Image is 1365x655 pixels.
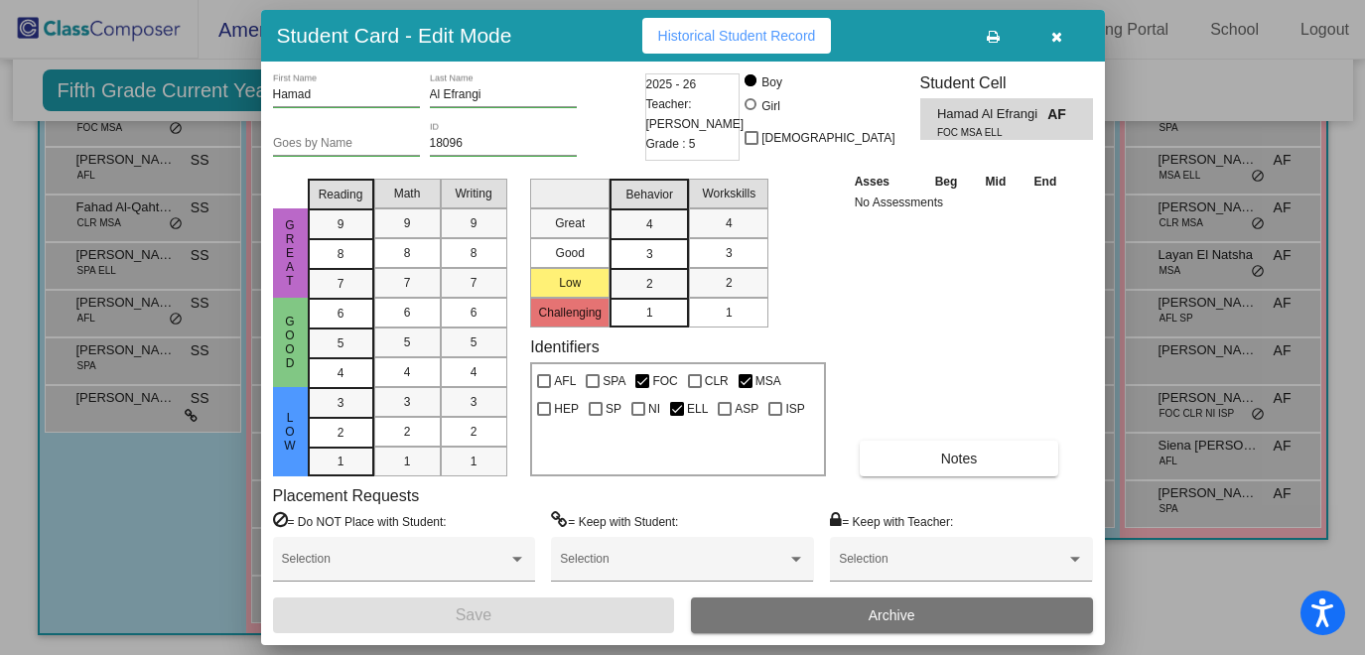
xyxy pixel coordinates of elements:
span: 8 [338,245,344,263]
span: FOC MSA ELL [937,125,1033,140]
input: Enter ID [430,137,577,151]
span: CLR [705,369,729,393]
th: Asses [850,171,921,193]
span: 6 [471,304,478,322]
span: Reading [319,186,363,203]
span: 7 [404,274,411,292]
span: 3 [404,393,411,411]
label: Placement Requests [273,486,420,505]
span: 1 [404,453,411,470]
span: 1 [471,453,478,470]
span: 8 [471,244,478,262]
label: = Keep with Student: [551,511,678,531]
th: Beg [920,171,972,193]
span: ASP [735,397,758,421]
h3: Student Cell [920,73,1093,92]
span: MSA [755,369,781,393]
span: Great [281,218,299,288]
span: 1 [646,304,653,322]
span: Writing [455,185,491,202]
span: Save [456,606,491,623]
span: AFL [554,369,576,393]
span: 9 [338,215,344,233]
span: 3 [338,394,344,412]
div: Boy [760,73,782,91]
input: goes by name [273,137,420,151]
td: No Assessments [850,193,1071,212]
h3: Student Card - Edit Mode [277,23,512,48]
span: 3 [646,245,653,263]
span: 4 [338,364,344,382]
span: 2025 - 26 [646,74,697,94]
th: End [1020,171,1071,193]
span: 2 [726,274,733,292]
span: Teacher: [PERSON_NAME] [646,94,745,134]
span: 5 [404,333,411,351]
span: 8 [404,244,411,262]
span: Math [394,185,421,202]
span: 2 [338,424,344,442]
span: Good [281,315,299,370]
span: 9 [404,214,411,232]
span: 4 [646,215,653,233]
button: Archive [691,597,1093,633]
span: Workskills [702,185,755,202]
span: Low [281,411,299,453]
span: 5 [471,333,478,351]
label: = Keep with Teacher: [830,511,953,531]
span: 3 [471,393,478,411]
button: Notes [860,441,1059,476]
label: Identifiers [530,337,599,356]
button: Save [273,597,675,633]
span: 3 [726,244,733,262]
span: 4 [471,363,478,381]
span: ISP [785,397,804,421]
span: AF [1047,104,1075,125]
span: 1 [338,453,344,470]
span: Archive [869,607,915,623]
span: 2 [646,275,653,293]
span: 2 [471,423,478,441]
span: FOC [652,369,677,393]
span: HEP [554,397,579,421]
span: Behavior [626,186,673,203]
span: 4 [726,214,733,232]
span: SP [606,397,621,421]
span: 5 [338,334,344,352]
span: Notes [941,451,978,466]
th: Mid [972,171,1020,193]
span: Grade : 5 [646,134,696,154]
button: Historical Student Record [642,18,832,54]
span: NI [648,397,660,421]
div: Girl [760,97,780,115]
span: Historical Student Record [658,28,816,44]
span: [DEMOGRAPHIC_DATA] [761,126,894,150]
span: 7 [471,274,478,292]
span: 2 [404,423,411,441]
span: ELL [687,397,708,421]
span: SPA [603,369,625,393]
span: Hamad Al Efrangi [937,104,1047,125]
label: = Do NOT Place with Student: [273,511,447,531]
span: 1 [726,304,733,322]
span: 9 [471,214,478,232]
span: 6 [338,305,344,323]
span: 6 [404,304,411,322]
span: 7 [338,275,344,293]
span: 4 [404,363,411,381]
